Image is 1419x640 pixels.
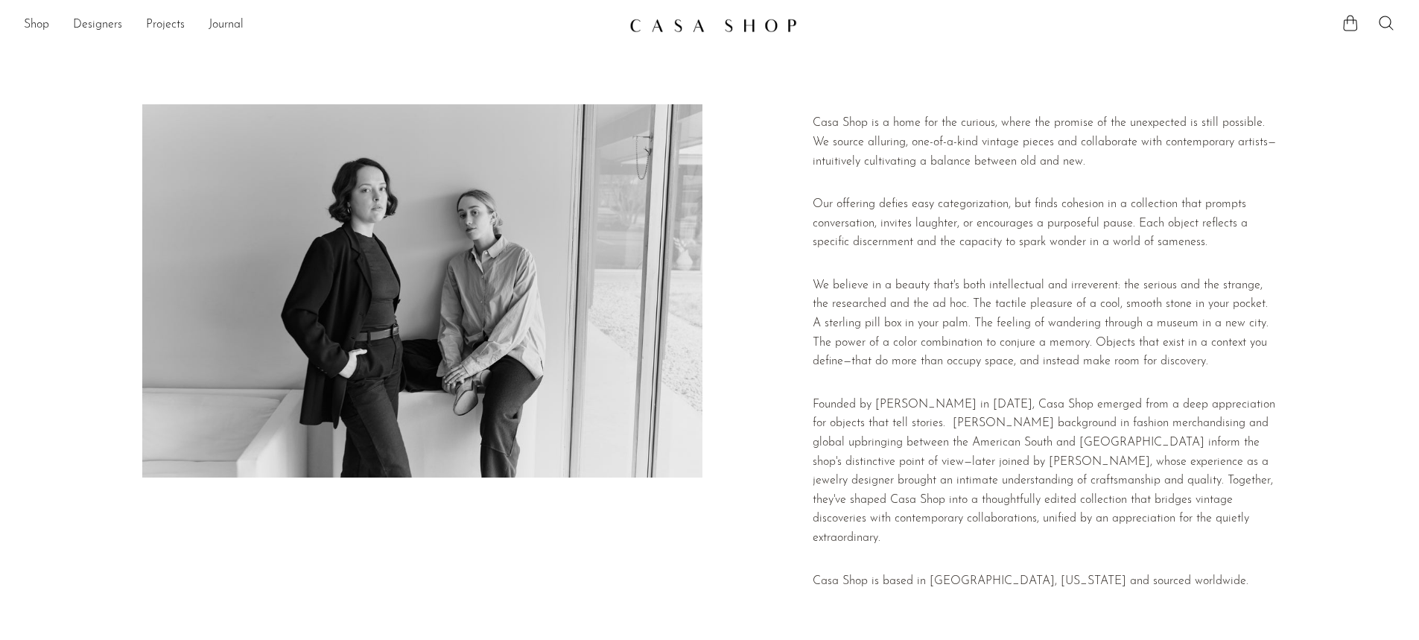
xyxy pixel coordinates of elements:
[209,16,244,35] a: Journal
[73,16,122,35] a: Designers
[813,276,1277,372] p: We believe in a beauty that's both intellectual and irreverent: the serious and the strange, the ...
[813,114,1277,171] p: Casa Shop is a home for the curious, where the promise of the unexpected is still possible. We so...
[24,16,49,35] a: Shop
[24,13,618,38] ul: NEW HEADER MENU
[146,16,185,35] a: Projects
[813,572,1277,592] p: Casa Shop is based in [GEOGRAPHIC_DATA], [US_STATE] and sourced worldwide.
[24,13,618,38] nav: Desktop navigation
[813,195,1277,253] p: Our offering defies easy categorization, but finds cohesion in a collection that prompts conversa...
[813,396,1277,548] p: Founded by [PERSON_NAME] in [DATE], Casa Shop emerged from a deep appreciation for objects that t...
